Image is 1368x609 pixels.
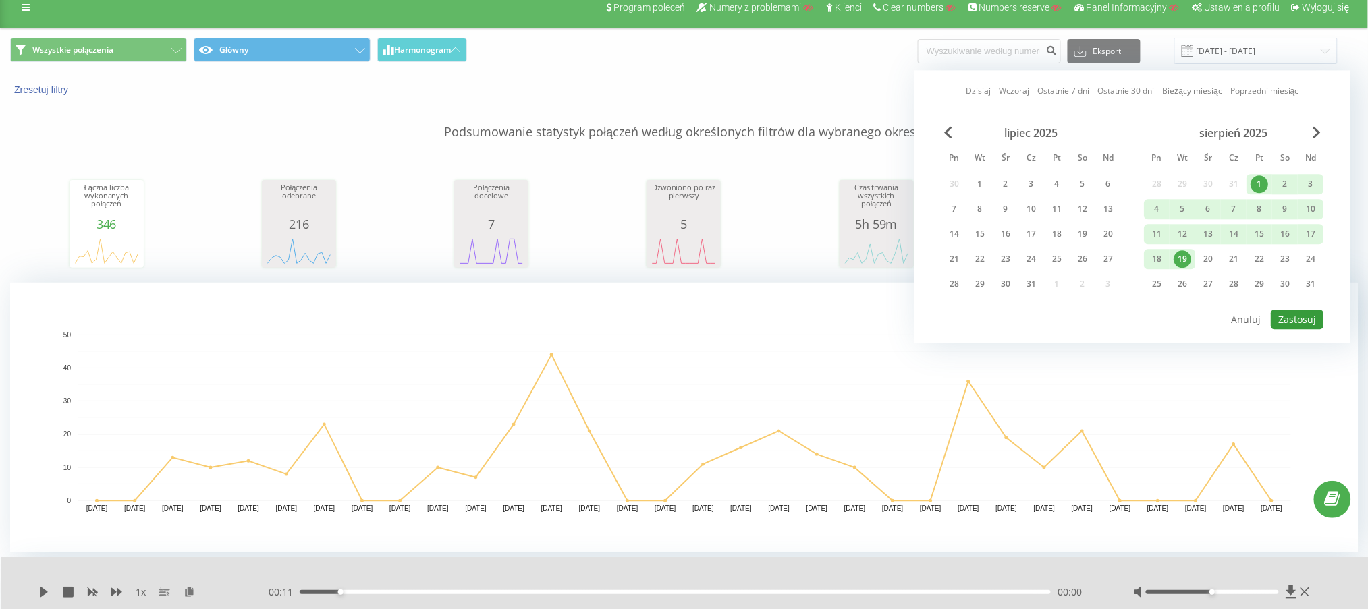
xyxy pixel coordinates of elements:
div: 28 [946,275,963,293]
abbr: poniedziałek [944,149,964,169]
div: Czas trwania wszystkich połączeń [843,183,910,217]
span: Harmonogram [394,45,451,55]
button: Zastosuj [1271,310,1323,329]
div: 13 [1199,225,1217,243]
div: 26 [1074,250,1091,268]
div: lipiec 2025 [941,126,1121,140]
div: czw 14 sie 2025 [1221,224,1247,244]
div: Połączenia docelowe [458,183,525,217]
div: wt 29 lip 2025 [967,274,993,294]
div: 16 [997,225,1014,243]
div: pt 8 sie 2025 [1247,199,1272,219]
abbr: sobota [1275,149,1295,169]
div: pon 4 sie 2025 [1144,199,1170,219]
div: pon 28 lip 2025 [941,274,967,294]
div: 12 [1074,200,1091,218]
div: 346 [73,217,140,231]
div: 13 [1099,200,1117,218]
span: Program poleceń [613,2,685,13]
div: 15 [971,225,989,243]
div: 11 [1048,200,1066,218]
text: [DATE] [958,505,979,513]
svg: A chart. [265,231,333,271]
span: Ustawienia profilu [1204,2,1280,13]
svg: A chart. [843,231,910,271]
text: 40 [63,364,72,372]
div: 25 [1148,275,1166,293]
div: sob 9 sie 2025 [1272,199,1298,219]
text: [DATE] [389,505,411,513]
div: czw 3 lip 2025 [1018,174,1044,194]
text: [DATE] [655,505,676,513]
div: ndz 31 sie 2025 [1298,274,1323,294]
div: sob 12 lip 2025 [1070,199,1095,219]
div: 8 [1251,200,1268,218]
div: wt 12 sie 2025 [1170,224,1195,244]
div: śr 20 sie 2025 [1195,249,1221,269]
div: 10 [1302,200,1319,218]
div: 5h 59m [843,217,910,231]
abbr: poniedziałek [1147,149,1167,169]
div: 7 [1225,200,1242,218]
div: 22 [1251,250,1268,268]
text: [DATE] [1110,505,1131,513]
div: 24 [1022,250,1040,268]
div: 19 [1074,225,1091,243]
div: 31 [1302,275,1319,293]
div: pon 18 sie 2025 [1144,249,1170,269]
div: 28 [1225,275,1242,293]
div: pt 18 lip 2025 [1044,224,1070,244]
div: sob 16 sie 2025 [1272,224,1298,244]
div: 216 [265,217,333,231]
text: [DATE] [427,505,449,513]
text: [DATE] [996,505,1018,513]
div: 27 [1199,275,1217,293]
div: 22 [971,250,989,268]
div: Dzwoniono po raz pierwszy [650,183,717,217]
div: wt 8 lip 2025 [967,199,993,219]
div: 23 [997,250,1014,268]
div: 9 [1276,200,1294,218]
div: pt 29 sie 2025 [1247,274,1272,294]
div: sob 26 lip 2025 [1070,249,1095,269]
div: 2 [1276,175,1294,193]
text: [DATE] [162,505,184,513]
abbr: piątek [1249,149,1269,169]
a: Dzisiaj [966,85,991,98]
div: wt 26 sie 2025 [1170,274,1195,294]
div: 20 [1099,225,1117,243]
div: śr 23 lip 2025 [993,249,1018,269]
div: 10 [1022,200,1040,218]
div: pon 21 lip 2025 [941,249,967,269]
div: 21 [1225,250,1242,268]
a: Ostatnie 30 dni [1098,85,1155,98]
div: 6 [1199,200,1217,218]
span: Numbers reserve [979,2,1049,13]
text: [DATE] [314,505,335,513]
span: Klienci [835,2,862,13]
svg: A chart. [458,231,525,271]
div: 7 [946,200,963,218]
div: 16 [1276,225,1294,243]
div: ndz 27 lip 2025 [1095,249,1121,269]
div: wt 15 lip 2025 [967,224,993,244]
abbr: czwartek [1021,149,1041,169]
abbr: wtorek [970,149,990,169]
svg: A chart. [10,283,1359,552]
abbr: środa [1198,149,1218,169]
span: Next Month [1313,126,1321,138]
text: [DATE] [692,505,714,513]
div: 25 [1048,250,1066,268]
text: [DATE] [238,505,259,513]
div: pon 11 sie 2025 [1144,224,1170,244]
div: 6 [1099,175,1117,193]
div: czw 21 sie 2025 [1221,249,1247,269]
text: 20 [63,431,72,438]
div: 1 [971,175,989,193]
text: [DATE] [1034,505,1056,513]
div: 19 [1174,250,1191,268]
div: 20 [1199,250,1217,268]
text: 50 [63,331,72,339]
div: pt 1 sie 2025 [1247,174,1272,194]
